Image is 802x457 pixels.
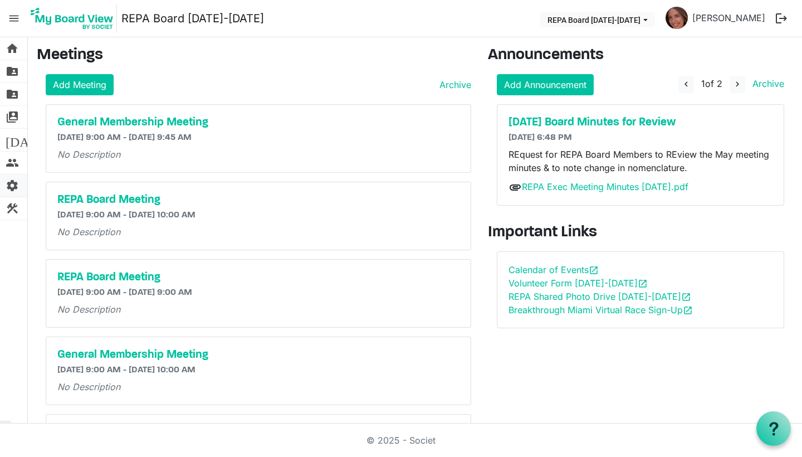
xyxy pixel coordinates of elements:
span: folder_shared [6,83,19,105]
a: General Membership Meeting [57,116,459,129]
h3: Meetings [37,46,471,65]
span: 1 [701,78,705,89]
a: REPA Board Meeting [57,193,459,207]
a: REPA Shared Photo Drive [DATE]-[DATE]open_in_new [508,291,691,302]
span: open_in_new [683,305,693,315]
span: settings [6,174,19,197]
button: logout [770,7,793,30]
span: of 2 [701,78,722,89]
span: switch_account [6,106,19,128]
a: Add Announcement [497,74,594,95]
img: My Board View Logo [27,4,117,32]
span: open_in_new [681,292,691,302]
span: navigate_next [732,79,742,89]
p: REquest for REPA Board Members to REview the May meeting minutes & to note change in nomenclature. [508,148,772,174]
a: © 2025 - Societ [366,435,436,446]
h3: Announcements [488,46,793,65]
a: REPA Exec Meeting Minutes [DATE].pdf [522,181,688,192]
a: Volunteer Form [DATE]-[DATE]open_in_new [508,278,648,289]
span: open_in_new [589,265,599,275]
span: [DATE] [6,129,48,151]
a: Archive [435,78,471,91]
a: REPA Board [DATE]-[DATE] [121,7,264,30]
a: Calendar of Eventsopen_in_new [508,264,599,275]
a: My Board View Logo [27,4,121,32]
h3: Important Links [488,223,793,242]
h6: [DATE] 9:00 AM - [DATE] 9:45 AM [57,133,459,143]
button: REPA Board 2025-2026 dropdownbutton [540,12,655,27]
a: General Membership Meeting [57,348,459,362]
a: [PERSON_NAME] [688,7,770,29]
h6: [DATE] 9:00 AM - [DATE] 9:00 AM [57,288,459,298]
span: folder_shared [6,60,19,82]
span: attachment [508,181,522,194]
p: No Description [57,225,459,239]
span: navigate_before [681,79,691,89]
span: open_in_new [638,279,648,289]
h6: [DATE] 9:00 AM - [DATE] 10:00 AM [57,365,459,376]
a: Breakthrough Miami Virtual Race Sign-Upopen_in_new [508,304,693,315]
a: Archive [748,78,784,89]
p: No Description [57,148,459,161]
p: No Description [57,380,459,393]
h6: [DATE] 9:00 AM - [DATE] 10:00 AM [57,210,459,221]
button: navigate_before [678,76,694,93]
span: menu [3,8,25,29]
button: navigate_next [730,76,745,93]
span: people [6,152,19,174]
img: aLB5LVcGR_PCCk3EizaQzfhNfgALuioOsRVbMr9Zq1CLdFVQUAcRzChDQbMFezouKt6echON3eNsO59P8s_Ojg_thumb.png [666,7,688,29]
span: [DATE] 6:48 PM [508,133,572,142]
a: REPA Board Meeting [57,271,459,284]
a: [DATE] Board Minutes for Review [508,116,772,129]
a: Add Meeting [46,74,114,95]
p: No Description [57,303,459,316]
span: home [6,37,19,60]
span: construction [6,197,19,220]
